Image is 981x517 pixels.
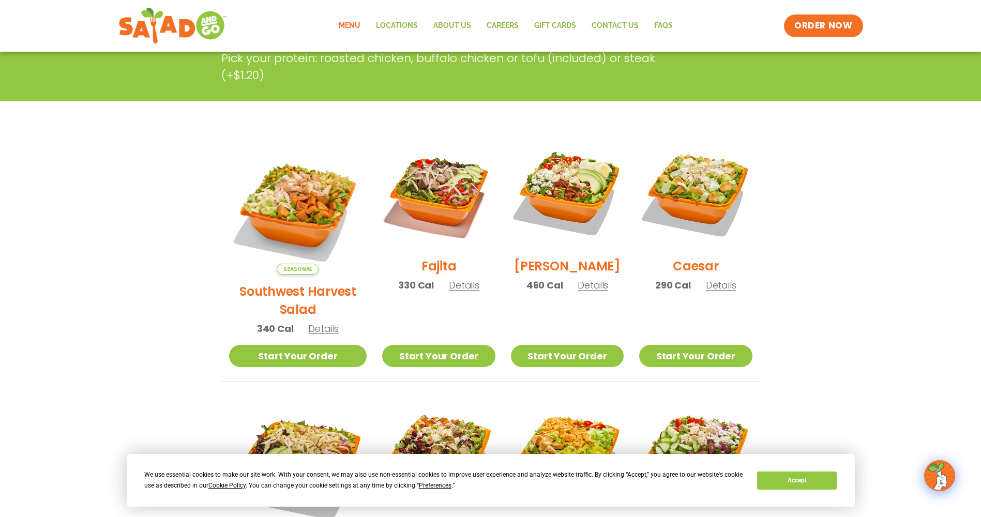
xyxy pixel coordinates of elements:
a: Start Your Order [229,345,367,367]
span: 340 Cal [257,322,294,336]
span: 330 Cal [398,278,434,292]
h2: Caesar [673,257,719,275]
p: Pick your protein: roasted chicken, buffalo chicken or tofu (included) or steak (+$1.20) [221,50,682,84]
a: ORDER NOW [784,14,863,37]
span: Details [706,279,736,292]
span: Seasonal [277,264,319,275]
img: new-SAG-logo-768×292 [118,5,228,47]
a: Start Your Order [382,345,495,367]
span: ORDER NOW [794,20,852,32]
span: Details [578,279,608,292]
span: Details [308,322,339,335]
nav: Menu [331,14,681,38]
img: Product photo for Fajita Salad [382,136,495,249]
a: GIFT CARDS [526,14,584,38]
a: Contact Us [584,14,646,38]
button: Accept [757,472,837,490]
a: Careers [479,14,526,38]
a: FAQs [646,14,681,38]
a: Start Your Order [639,345,752,367]
a: Start Your Order [511,345,624,367]
div: We use essential cookies to make our site work. With your consent, we may also use non-essential ... [144,469,745,491]
h2: Southwest Harvest Salad [229,282,367,318]
img: Product photo for Southwest Harvest Salad [229,136,367,275]
img: Product photo for Buffalo Chicken Salad [511,398,624,510]
span: 290 Cal [655,278,691,292]
span: Cookie Policy [208,482,246,489]
span: Preferences [419,482,451,489]
h2: [PERSON_NAME] [514,257,621,275]
img: Product photo for Cobb Salad [511,136,624,249]
span: 460 Cal [526,278,563,292]
span: Details [449,279,479,292]
a: Menu [331,14,368,38]
img: Product photo for Greek Salad [639,398,752,510]
img: Product photo for Caesar Salad [639,136,752,249]
a: Locations [368,14,426,38]
img: wpChatIcon [925,461,954,490]
h2: Fajita [421,257,457,275]
img: Product photo for Roasted Autumn Salad [382,398,495,510]
a: About Us [426,14,479,38]
div: Cookie Consent Prompt [127,454,855,507]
